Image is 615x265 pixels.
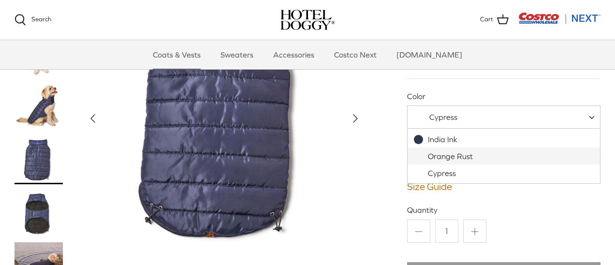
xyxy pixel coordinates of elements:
a: Sweaters [212,40,262,69]
span: Cypress [407,105,600,129]
a: Thumbnail Link [15,189,63,237]
a: [DOMAIN_NAME] [388,40,471,69]
a: Thumbnail Link [15,83,63,131]
img: Costco Next [518,12,600,24]
span: Orange Rust [428,152,473,161]
button: Next [345,108,366,129]
a: Cart [480,14,509,26]
span: Search [31,15,51,23]
span: Cypress [408,112,477,122]
label: Color [407,91,600,102]
a: Size Guide [407,181,600,192]
a: Thumbnail Link [15,136,63,184]
a: hoteldoggy.com hoteldoggycom [280,10,335,30]
img: hoteldoggycom [280,10,335,30]
span: Cypress [428,169,456,177]
a: Coats & Vests [144,40,209,69]
span: Cypress [429,113,457,121]
label: Quantity [407,205,600,215]
a: Search [15,14,51,26]
button: Previous [82,108,103,129]
a: Accessories [264,40,323,69]
span: Cart [480,15,493,25]
a: Costco Next [325,40,385,69]
span: India Ink [428,135,457,144]
a: Visit Costco Next [518,18,600,26]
